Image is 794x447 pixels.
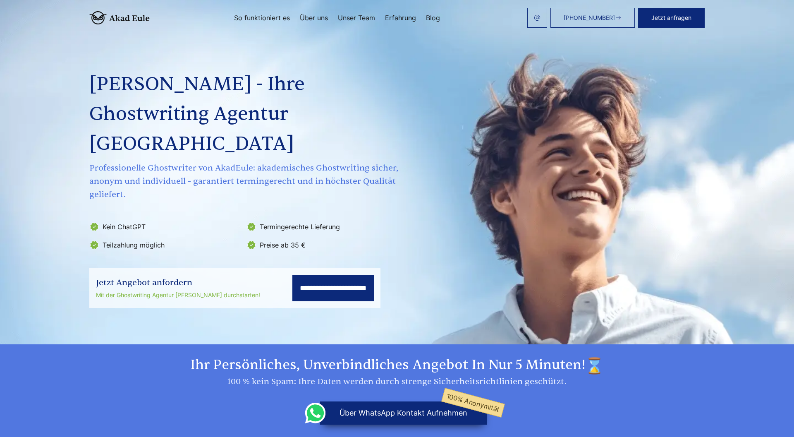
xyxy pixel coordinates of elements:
[385,14,416,21] a: Erfahrung
[441,388,505,418] span: 100% Anonymität
[534,14,540,21] img: email
[586,357,604,375] img: time
[320,401,487,425] button: über WhatsApp Kontakt aufnehmen100% Anonymität
[246,238,399,252] li: Preise ab 35 €
[89,238,242,252] li: Teilzahlung möglich
[234,14,290,21] a: So funktioniert es
[89,220,242,233] li: Kein ChatGPT
[338,14,375,21] a: Unser Team
[96,276,260,289] div: Jetzt Angebot anfordern
[96,290,260,300] div: Mit der Ghostwriting Agentur [PERSON_NAME] durchstarten!
[564,14,615,21] span: [PHONE_NUMBER]
[246,220,399,233] li: Termingerechte Lieferung
[638,8,705,28] button: Jetzt anfragen
[89,11,150,24] img: logo
[89,375,705,388] div: 100 % kein Spam: Ihre Daten werden durch strenge Sicherheitsrichtlinien geschützt.
[89,161,400,201] span: Professionelle Ghostwriter von AkadEule: akademisches Ghostwriting sicher, anonym und individuell...
[89,70,400,159] h1: [PERSON_NAME] - Ihre Ghostwriting Agentur [GEOGRAPHIC_DATA]
[550,8,635,28] a: [PHONE_NUMBER]
[300,14,328,21] a: Über uns
[89,357,705,375] h2: Ihr persönliches, unverbindliches Angebot in nur 5 Minuten!
[426,14,440,21] a: Blog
